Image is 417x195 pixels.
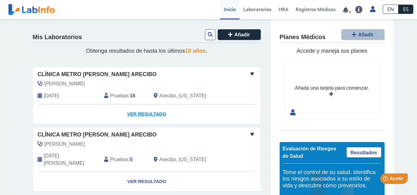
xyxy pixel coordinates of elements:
[44,80,85,87] span: Bonano Benítez, Juan
[128,157,130,162] font: :
[346,147,382,158] a: Resultados
[38,132,157,138] font: Clínica Metro [PERSON_NAME] Arecibo
[387,6,394,13] font: EN
[33,34,82,40] font: Mis Laboratorios
[44,81,85,86] font: [PERSON_NAME]
[243,6,271,12] font: Laboratorios
[33,172,261,191] a: Ver resultado
[44,153,84,166] font: [DATE][PERSON_NAME]
[224,6,236,12] font: Inicio
[44,140,85,148] span: Carrión Lorenzo, Carlos
[130,93,136,98] font: 16
[44,141,85,147] font: [PERSON_NAME]
[295,85,369,91] font: Añada una tarjeta para comenzar.
[283,146,336,159] font: Evaluación de Riesgos de Salud
[86,48,185,54] font: Obtenga resultados de hasta los últimos
[44,93,59,98] font: [DATE]
[44,152,99,167] span: 19-05-2025
[44,92,59,100] span: 23 de julio de 2025
[350,150,377,155] font: Resultados
[362,171,410,188] iframe: Lanzador de widgets de ayuda
[127,111,166,116] font: Ver resultado
[159,93,206,98] font: Arecibo, [US_STATE]
[234,32,250,37] font: Añadir
[279,6,288,12] font: HRA
[33,104,261,124] a: Ver resultado
[38,71,157,77] font: Clínica Metro [PERSON_NAME] Arecibo
[283,169,376,189] font: Tome el control de su salud. Identifica los riesgos asociados a su estilo de vida y descubre cómo...
[280,34,326,40] font: Planes Médicos
[159,157,206,162] font: Arecibo, [US_STATE]
[297,48,367,54] font: Accede y maneja sus planes
[110,93,128,98] font: Pruebas
[127,179,166,184] font: Ver resultado
[110,157,128,162] font: Pruebas
[403,6,409,13] font: ES
[358,32,374,37] font: Añadir
[159,92,206,100] span: Arecibo, Puerto Rico
[130,157,133,162] font: 5
[128,93,130,98] font: :
[206,48,207,54] font: .
[341,29,385,40] button: Añadir
[159,156,206,163] span: Arecibo, Puerto Rico
[218,29,261,40] button: Añadir
[185,48,206,54] font: 10 años
[296,6,336,12] font: Registros Médicos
